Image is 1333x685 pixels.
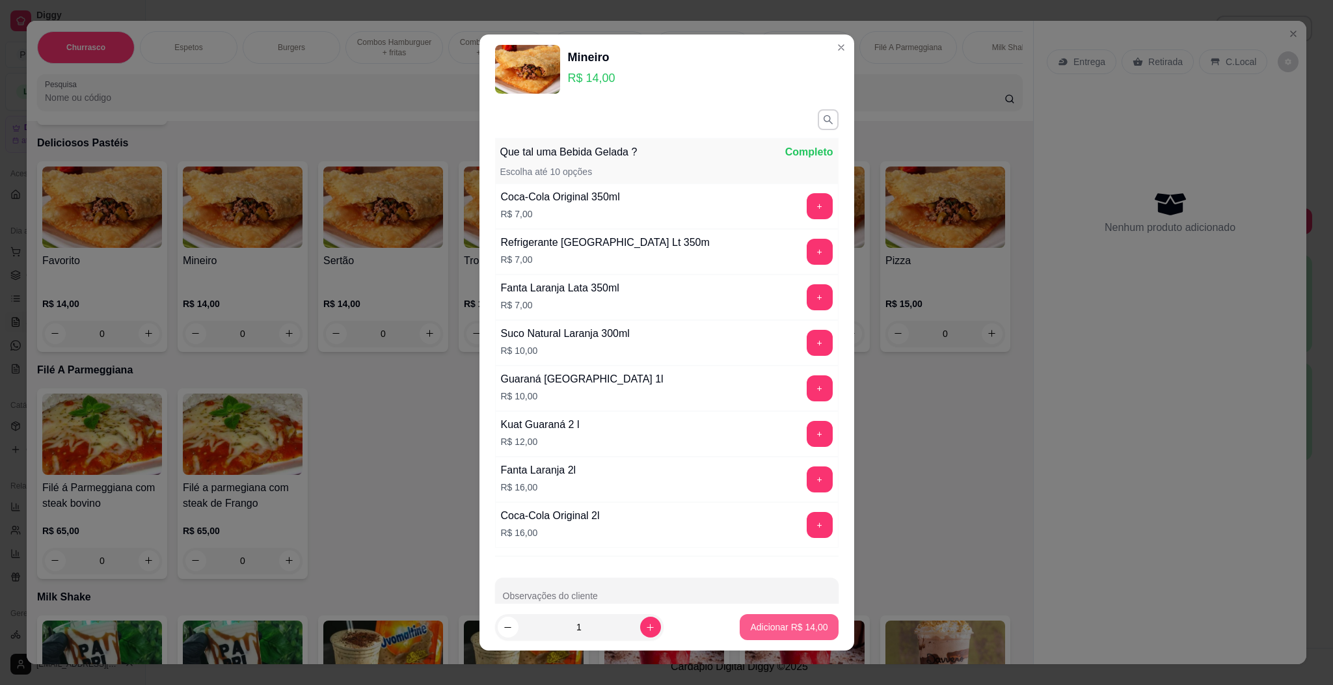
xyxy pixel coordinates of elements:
button: add [807,239,833,265]
p: Que tal uma Bebida Gelada ? [500,144,638,160]
button: add [807,193,833,219]
div: Fanta Laranja Lata 350ml [501,280,619,296]
div: Mineiro [568,48,615,66]
div: Refrigerante [GEOGRAPHIC_DATA] Lt 350m [501,235,710,250]
button: Close [831,37,852,58]
p: Completo [785,144,833,160]
p: R$ 7,00 [501,299,619,312]
button: add [807,284,833,310]
div: Guaraná [GEOGRAPHIC_DATA] 1l [501,371,664,387]
p: R$ 7,00 [501,208,620,221]
button: add [807,466,833,492]
div: Kuat Guaraná 2 l [501,417,580,433]
p: R$ 12,00 [501,435,580,448]
button: decrease-product-quantity [498,617,518,638]
p: Adicionar R$ 14,00 [750,621,828,634]
div: Fanta Laranja 2l [501,463,576,478]
button: add [807,375,833,401]
button: add [807,512,833,538]
button: Adicionar R$ 14,00 [740,614,838,640]
button: increase-product-quantity [640,617,661,638]
div: Suco Natural Laranja 300ml [501,326,630,342]
p: R$ 16,00 [501,481,576,494]
p: R$ 10,00 [501,390,664,403]
button: add [807,421,833,447]
button: add [807,330,833,356]
div: Coca-Cola Original 350ml [501,189,620,205]
p: Escolha até 10 opções [500,165,593,178]
div: Coca-Cola Original 2l [501,508,600,524]
input: Observações do cliente [503,595,831,608]
p: R$ 7,00 [501,253,710,266]
img: product-image [495,45,560,94]
p: R$ 14,00 [568,69,615,87]
p: R$ 10,00 [501,344,630,357]
p: R$ 16,00 [501,526,600,539]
